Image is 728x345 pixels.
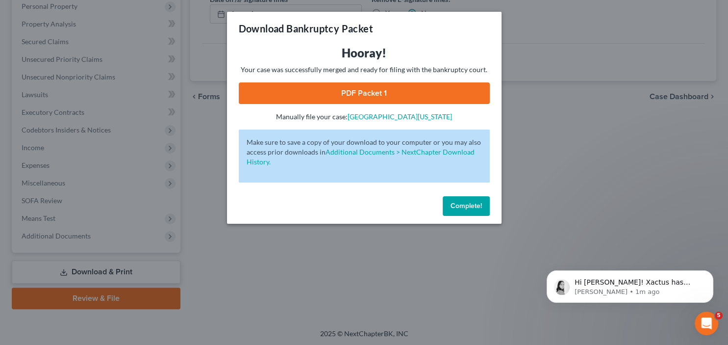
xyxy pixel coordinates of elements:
[247,137,482,167] p: Make sure to save a copy of your download to your computer or you may also access prior downloads in
[239,22,373,35] h3: Download Bankruptcy Packet
[348,112,452,121] a: [GEOGRAPHIC_DATA][US_STATE]
[239,112,490,122] p: Manually file your case:
[239,82,490,104] a: PDF Packet 1
[239,65,490,75] p: Your case was successfully merged and ready for filing with the bankruptcy court.
[239,45,490,61] h3: Hooray!
[247,148,475,166] a: Additional Documents > NextChapter Download History.
[715,312,723,319] span: 5
[451,202,482,210] span: Complete!
[695,312,718,335] iframe: Intercom live chat
[443,196,490,216] button: Complete!
[532,250,728,318] iframe: Intercom notifications message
